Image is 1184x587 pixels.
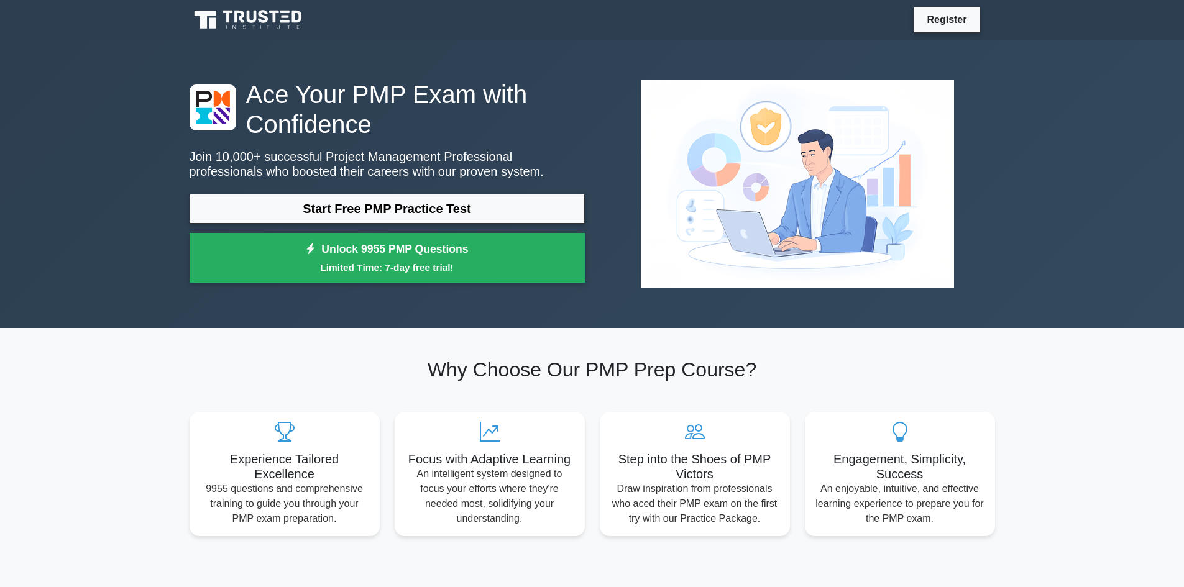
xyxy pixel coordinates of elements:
p: An enjoyable, intuitive, and effective learning experience to prepare you for the PMP exam. [815,481,985,526]
small: Limited Time: 7-day free trial! [205,260,569,275]
h5: Focus with Adaptive Learning [405,452,575,466]
p: 9955 questions and comprehensive training to guide you through your PMP exam preparation. [200,481,370,526]
h5: Step into the Shoes of PMP Victors [610,452,780,481]
h5: Experience Tailored Excellence [200,452,370,481]
a: Register [919,12,974,27]
h5: Engagement, Simplicity, Success [815,452,985,481]
a: Unlock 9955 PMP QuestionsLimited Time: 7-day free trial! [190,233,585,283]
img: Project Management Professional Preview [631,70,964,298]
h2: Why Choose Our PMP Prep Course? [190,358,995,381]
a: Start Free PMP Practice Test [190,194,585,224]
p: Draw inspiration from professionals who aced their PMP exam on the first try with our Practice Pa... [610,481,780,526]
h1: Ace Your PMP Exam with Confidence [190,80,585,139]
p: Join 10,000+ successful Project Management Professional professionals who boosted their careers w... [190,149,585,179]
p: An intelligent system designed to focus your efforts where they're needed most, solidifying your ... [405,466,575,526]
